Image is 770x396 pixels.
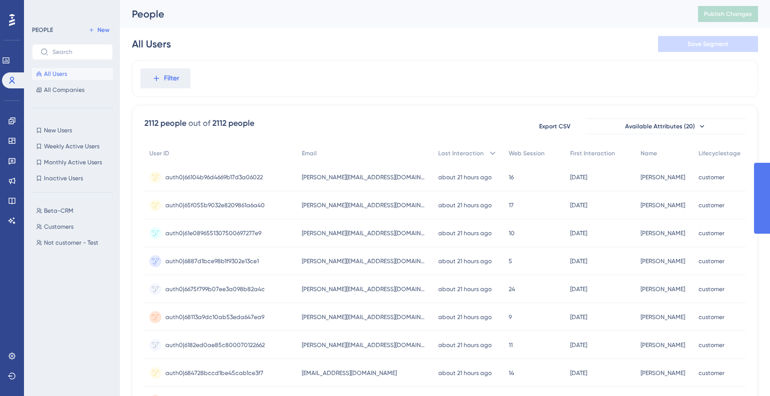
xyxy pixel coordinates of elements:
[570,286,587,293] time: [DATE]
[44,86,84,94] span: All Companies
[658,36,758,52] button: Save Segment
[302,201,427,209] span: [PERSON_NAME][EMAIL_ADDRESS][DOMAIN_NAME]
[438,314,492,321] time: about 21 hours ago
[699,285,725,293] span: customer
[44,142,99,150] span: Weekly Active Users
[132,37,171,51] div: All Users
[704,10,752,18] span: Publish Changes
[44,223,73,231] span: Customers
[212,117,254,129] div: 2112 people
[509,201,514,209] span: 17
[44,207,73,215] span: Beta-CRM
[438,149,484,157] span: Last Interaction
[302,173,427,181] span: [PERSON_NAME][EMAIL_ADDRESS][DOMAIN_NAME]
[32,237,119,249] button: Not customer - Test
[699,229,725,237] span: customer
[509,285,515,293] span: 24
[302,313,427,321] span: [PERSON_NAME][EMAIL_ADDRESS][DOMAIN_NAME]
[641,229,685,237] span: [PERSON_NAME]
[44,70,67,78] span: All Users
[641,341,685,349] span: [PERSON_NAME]
[641,313,685,321] span: [PERSON_NAME]
[165,313,264,321] span: auth0|68113a9dc10ab53eda647ea9
[699,313,725,321] span: customer
[165,229,261,237] span: auth0|61e0896551307500697277e9
[438,342,492,349] time: about 21 hours ago
[97,26,109,34] span: New
[509,341,513,349] span: 11
[85,24,113,36] button: New
[32,172,113,184] button: Inactive Users
[570,258,587,265] time: [DATE]
[699,369,725,377] span: customer
[140,68,190,88] button: Filter
[641,369,685,377] span: [PERSON_NAME]
[509,149,545,157] span: Web Session
[699,201,725,209] span: customer
[438,202,492,209] time: about 21 hours ago
[52,48,104,55] input: Search
[302,257,427,265] span: [PERSON_NAME][EMAIL_ADDRESS][DOMAIN_NAME]
[586,118,746,134] button: Available Attributes (20)
[539,122,571,130] span: Export CSV
[438,286,492,293] time: about 21 hours ago
[32,205,119,217] button: Beta-CRM
[32,124,113,136] button: New Users
[625,122,695,130] span: Available Attributes (20)
[438,370,492,377] time: about 21 hours ago
[509,313,512,321] span: 9
[641,285,685,293] span: [PERSON_NAME]
[728,357,758,387] iframe: UserGuiding AI Assistant Launcher
[44,174,83,182] span: Inactive Users
[509,369,514,377] span: 14
[699,341,725,349] span: customer
[32,26,53,34] div: PEOPLE
[509,229,515,237] span: 10
[641,149,657,157] span: Name
[509,257,512,265] span: 5
[570,314,587,321] time: [DATE]
[165,257,259,265] span: auth0|6887d1bce98b1f9302e13ce1
[164,72,179,84] span: Filter
[302,149,317,157] span: Email
[302,369,397,377] span: [EMAIL_ADDRESS][DOMAIN_NAME]
[188,117,210,129] div: out of
[32,140,113,152] button: Weekly Active Users
[438,258,492,265] time: about 21 hours ago
[641,257,685,265] span: [PERSON_NAME]
[32,221,119,233] button: Customers
[509,173,514,181] span: 16
[688,40,729,48] span: Save Segment
[165,285,265,293] span: auth0|6675f799b07ee3a098b82a4c
[44,239,98,247] span: Not customer - Test
[570,342,587,349] time: [DATE]
[132,7,673,21] div: People
[570,202,587,209] time: [DATE]
[165,369,263,377] span: auth0|684728bccd1be45cab1ce3f7
[302,341,427,349] span: [PERSON_NAME][EMAIL_ADDRESS][DOMAIN_NAME]
[165,341,265,349] span: auth0|6182ed0ae85c800070122662
[530,118,580,134] button: Export CSV
[570,174,587,181] time: [DATE]
[165,201,265,209] span: auth0|65f055b9032e8209861a6a40
[641,201,685,209] span: [PERSON_NAME]
[570,230,587,237] time: [DATE]
[699,173,725,181] span: customer
[699,149,741,157] span: Lifecyclestage
[699,257,725,265] span: customer
[438,174,492,181] time: about 21 hours ago
[32,68,113,80] button: All Users
[32,84,113,96] button: All Companies
[165,173,263,181] span: auth0|66104b96d4669b17d3a06022
[149,149,169,157] span: User ID
[698,6,758,22] button: Publish Changes
[302,229,427,237] span: [PERSON_NAME][EMAIL_ADDRESS][DOMAIN_NAME]
[44,126,72,134] span: New Users
[570,370,587,377] time: [DATE]
[438,230,492,237] time: about 21 hours ago
[302,285,427,293] span: [PERSON_NAME][EMAIL_ADDRESS][DOMAIN_NAME]
[570,149,615,157] span: First Interaction
[44,158,102,166] span: Monthly Active Users
[641,173,685,181] span: [PERSON_NAME]
[144,117,186,129] div: 2112 people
